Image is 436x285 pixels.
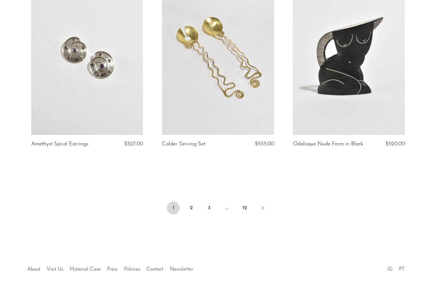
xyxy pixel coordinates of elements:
ul: Quick links [24,262,196,274]
a: Calder Serving Set [162,142,205,147]
a: Visit Us [47,267,63,272]
a: 12 [238,202,251,215]
a: Policies [124,267,140,272]
a: Next [256,202,269,216]
a: PT [399,267,405,272]
a: About [27,267,40,272]
a: Odalisque Nude Form in Black [293,142,363,147]
span: $555.00 [255,142,274,147]
ul: Social Medias [384,262,408,274]
a: Press [107,267,118,272]
span: $527.00 [124,142,143,147]
a: 3 [203,202,215,215]
a: 2 [185,202,198,215]
a: IG [387,267,393,272]
a: Amethyst Spiral Earrings [31,142,88,147]
span: … [221,202,233,215]
a: Contact [147,267,163,272]
span: 1 [167,202,180,215]
span: $520.00 [385,142,405,147]
a: Material Care [70,267,101,272]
